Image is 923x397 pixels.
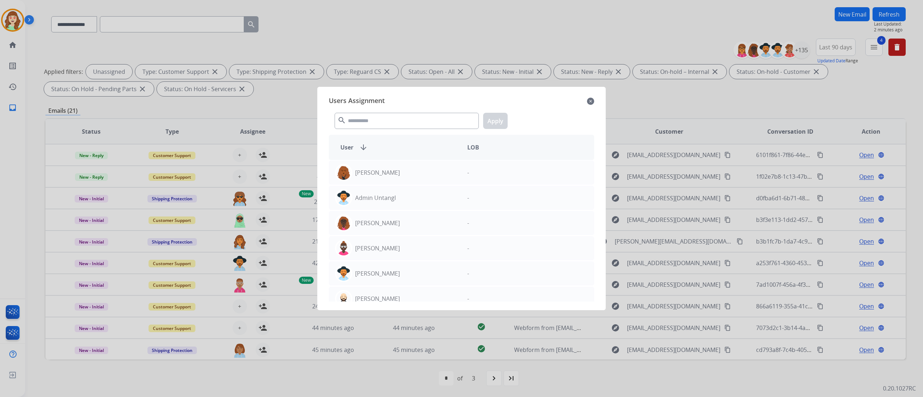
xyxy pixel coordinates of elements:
p: - [467,193,469,202]
mat-icon: arrow_downward [359,143,368,152]
p: [PERSON_NAME] [355,219,400,227]
mat-icon: close [587,97,594,106]
p: - [467,244,469,253]
p: - [467,269,469,278]
div: User [335,143,461,152]
p: [PERSON_NAME] [355,244,400,253]
p: [PERSON_NAME] [355,168,400,177]
mat-icon: search [337,116,346,125]
p: - [467,168,469,177]
p: Admin Untangl [355,193,396,202]
p: [PERSON_NAME] [355,269,400,278]
p: [PERSON_NAME] [355,294,400,303]
span: LOB [467,143,479,152]
p: - [467,219,469,227]
span: Users Assignment [329,95,385,107]
p: - [467,294,469,303]
button: Apply [483,113,508,129]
